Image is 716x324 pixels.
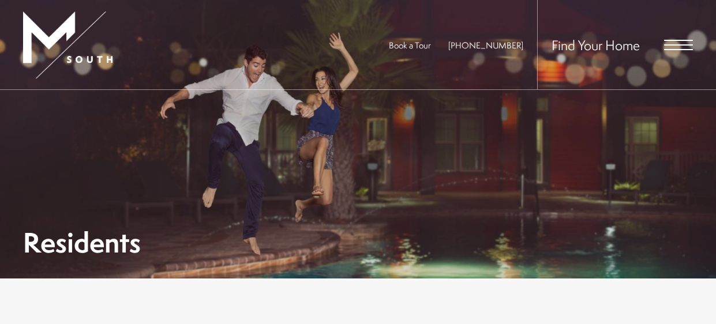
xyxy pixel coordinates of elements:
h1: Residents [23,229,141,255]
span: [PHONE_NUMBER] [448,39,523,51]
a: Book a Tour [389,39,431,51]
a: Find Your Home [552,36,640,54]
img: MSouth [23,12,113,78]
a: Call Us at 813-570-8014 [448,39,523,51]
button: Open Menu [664,40,693,50]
